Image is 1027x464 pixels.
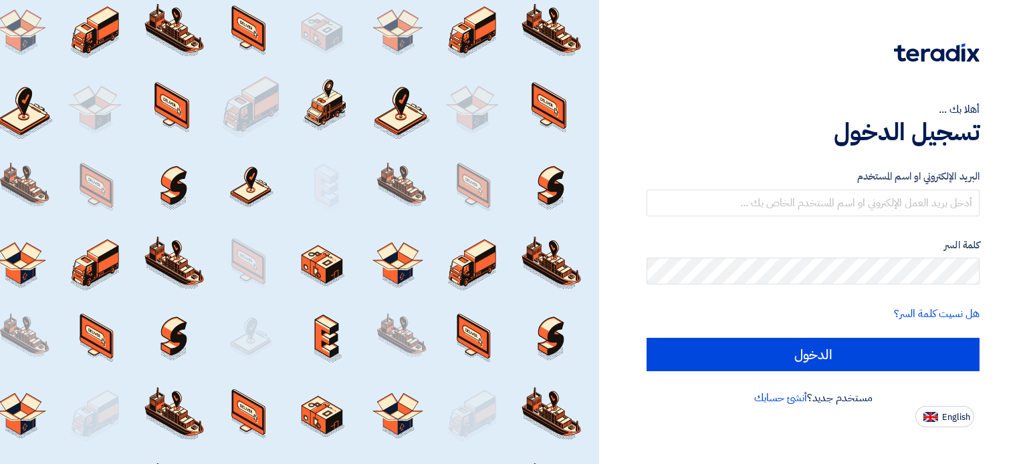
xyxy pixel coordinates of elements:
[942,413,970,422] span: English
[915,406,974,427] button: English
[647,169,980,184] label: البريد الإلكتروني او اسم المستخدم
[647,390,980,406] div: مستخدم جديد؟
[894,306,980,322] a: هل نسيت كلمة السر؟
[754,390,807,406] a: أنشئ حسابك
[923,412,938,422] img: en-US.png
[894,43,980,62] img: Teradix logo
[647,190,980,216] input: أدخل بريد العمل الإلكتروني او اسم المستخدم الخاص بك ...
[647,238,980,253] label: كلمة السر
[647,101,980,118] div: أهلا بك ...
[647,338,980,371] input: الدخول
[647,118,980,147] h1: تسجيل الدخول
